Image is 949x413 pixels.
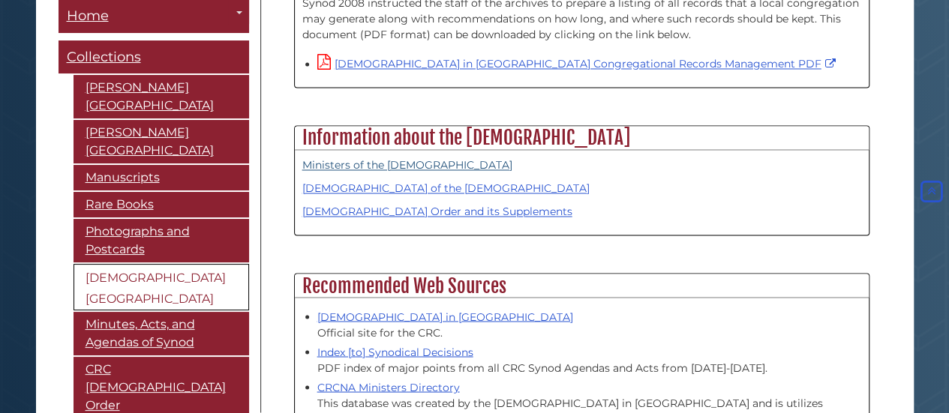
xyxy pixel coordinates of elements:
div: PDF index of major points from all CRC Synod Agendas and Acts from [DATE]-[DATE]. [317,360,861,376]
span: Home [67,8,109,25]
a: [PERSON_NAME][GEOGRAPHIC_DATA] [74,121,249,164]
a: Ministers of the [DEMOGRAPHIC_DATA] [302,158,512,172]
h2: Recommended Web Sources [295,274,869,298]
a: Manuscripts [74,166,249,191]
a: Rare Books [74,193,249,218]
a: [DEMOGRAPHIC_DATA][GEOGRAPHIC_DATA] [74,265,249,311]
a: Index [to] Synodical Decisions [317,345,473,358]
a: Photographs and Postcards [74,220,249,263]
a: [DEMOGRAPHIC_DATA] Order and its Supplements [302,205,572,218]
a: Back to Top [917,185,945,199]
a: Collections [59,41,249,75]
a: CRCNA Ministers Directory [317,380,460,394]
h2: Information about the [DEMOGRAPHIC_DATA] [295,126,869,150]
a: [DEMOGRAPHIC_DATA] in [GEOGRAPHIC_DATA] Congregational Records Management PDF [317,57,839,70]
div: Official site for the CRC. [317,325,861,340]
span: Collections [67,49,141,66]
a: Minutes, Acts, and Agendas of Synod [74,313,249,356]
a: [DEMOGRAPHIC_DATA] in [GEOGRAPHIC_DATA] [317,310,573,323]
a: [PERSON_NAME][GEOGRAPHIC_DATA] [74,76,249,119]
a: [DEMOGRAPHIC_DATA] of the [DEMOGRAPHIC_DATA] [302,181,590,195]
